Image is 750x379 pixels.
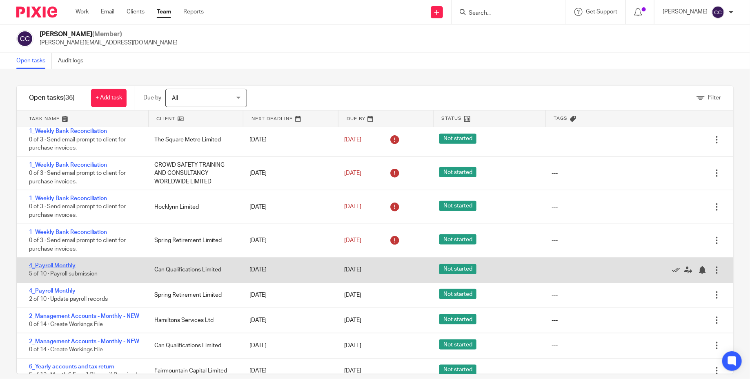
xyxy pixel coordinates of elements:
[672,266,684,274] a: Mark as done
[76,8,89,16] a: Work
[29,162,107,168] a: 1_Weekly Bank Reconciliation
[552,266,558,274] div: ---
[439,264,476,274] span: Not started
[16,7,57,18] img: Pixie
[29,238,126,252] span: 0 of 3 · Send email prompt to client for purchase invoices.
[127,8,145,16] a: Clients
[439,365,476,375] span: Not started
[29,137,126,151] span: 0 of 3 · Send email prompt to client for purchase invoices.
[172,95,178,101] span: All
[552,316,558,324] div: ---
[29,347,103,353] span: 0 of 14 · Create Workings File
[146,232,241,249] div: Spring Retirement Limited
[29,94,75,102] h1: Open tasks
[157,8,171,16] a: Team
[29,297,108,302] span: 2 of 10 · Update payroll records
[439,339,476,350] span: Not started
[344,204,361,210] span: [DATE]
[439,234,476,245] span: Not started
[241,232,336,249] div: [DATE]
[708,95,721,101] span: Filter
[552,136,558,144] div: ---
[241,262,336,278] div: [DATE]
[40,30,178,39] h2: [PERSON_NAME]
[439,134,476,144] span: Not started
[146,337,241,354] div: Can Qualifications Limited
[663,8,708,16] p: [PERSON_NAME]
[29,229,107,235] a: 1_Weekly Bank Reconciliation
[29,313,139,319] a: 2_Management Accounts - Monthly - NEW
[241,165,336,181] div: [DATE]
[146,312,241,328] div: Hamiltons Services Ltd
[29,128,107,134] a: 1_Weekly Bank Reconciliation
[29,372,137,378] span: 5 of 12 · Month 6 E-mail Chaser if Required
[241,287,336,303] div: [DATE]
[552,291,558,299] div: ---
[439,201,476,211] span: Not started
[439,314,476,324] span: Not started
[29,322,103,327] span: 0 of 14 · Create Workings File
[439,167,476,177] span: Not started
[241,132,336,148] div: [DATE]
[183,8,204,16] a: Reports
[344,343,361,348] span: [DATE]
[586,9,617,15] span: Get Support
[442,115,462,122] span: Status
[552,342,558,350] div: ---
[40,39,178,47] p: [PERSON_NAME][EMAIL_ADDRESS][DOMAIN_NAME]
[29,364,114,370] a: 6_Yearly accounts and tax return
[241,337,336,354] div: [DATE]
[468,10,541,17] input: Search
[91,89,127,107] a: + Add task
[29,196,107,201] a: 1_Weekly Bank Reconciliation
[439,289,476,299] span: Not started
[552,367,558,375] div: ---
[241,363,336,379] div: [DATE]
[63,95,75,101] span: (36)
[552,169,558,177] div: ---
[29,263,76,269] a: 4_Payroll Monthly
[552,236,558,245] div: ---
[241,199,336,215] div: [DATE]
[146,262,241,278] div: Can Qualifications Limited
[101,8,114,16] a: Email
[146,287,241,303] div: Spring Retirement Limited
[29,271,98,277] span: 5 of 10 · Payroll submission
[143,94,161,102] p: Due by
[16,30,33,47] img: svg%3E
[344,317,361,323] span: [DATE]
[344,292,361,298] span: [DATE]
[146,157,241,190] div: CROWD SAFETY TRAINING AND CONSULTANCY WORLDWIDE LIMITED
[554,115,568,122] span: Tags
[29,204,126,218] span: 0 of 3 · Send email prompt to client for purchase invoices.
[552,203,558,211] div: ---
[58,53,89,69] a: Audit logs
[16,53,52,69] a: Open tasks
[241,312,336,328] div: [DATE]
[92,31,122,37] span: (Member)
[146,199,241,215] div: Hocklynn Limited
[344,238,361,243] span: [DATE]
[29,288,76,294] a: 4_Payroll Monthly
[344,267,361,273] span: [DATE]
[344,368,361,374] span: [DATE]
[29,170,126,185] span: 0 of 3 · Send email prompt to client for purchase invoices.
[29,339,139,344] a: 2_Management Accounts - Monthly - NEW
[146,132,241,148] div: The Square Metre Limited
[146,363,241,379] div: Fairmountain Capital Limited
[712,6,725,19] img: svg%3E
[344,137,361,143] span: [DATE]
[344,170,361,176] span: [DATE]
